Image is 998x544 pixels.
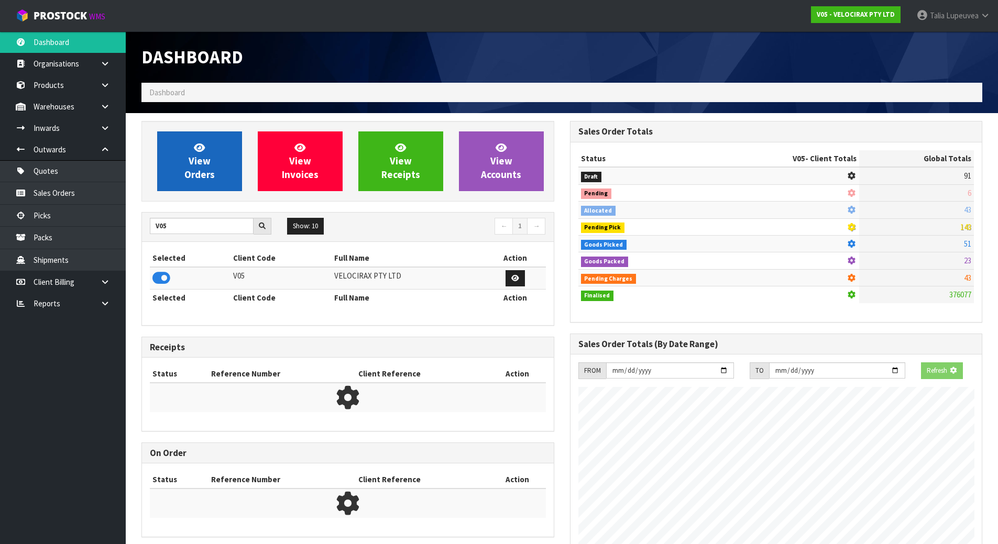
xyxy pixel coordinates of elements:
[485,290,545,306] th: Action
[89,12,105,21] small: WMS
[258,131,343,191] a: ViewInvoices
[231,250,332,267] th: Client Code
[578,362,606,379] div: FROM
[157,131,242,191] a: ViewOrders
[581,223,625,233] span: Pending Pick
[578,127,974,137] h3: Sales Order Totals
[946,10,979,20] span: Lupeuvea
[930,10,945,20] span: Talia
[184,141,215,181] span: View Orders
[150,250,231,267] th: Selected
[150,342,546,352] h3: Receipts
[512,218,528,235] a: 1
[750,362,769,379] div: TO
[581,188,612,199] span: Pending
[949,290,971,299] span: 376077
[332,290,485,306] th: Full Name
[581,172,602,182] span: Draft
[231,267,332,290] td: V05
[581,206,616,216] span: Allocated
[964,256,971,265] span: 23
[209,471,355,488] th: Reference Number
[287,218,324,235] button: Show: 10
[231,290,332,306] th: Client Code
[709,150,859,167] th: - Client Totals
[581,257,629,267] span: Goods Packed
[485,250,545,267] th: Action
[581,274,637,284] span: Pending Charges
[150,365,209,382] th: Status
[459,131,544,191] a: ViewAccounts
[209,365,355,382] th: Reference Number
[481,141,521,181] span: View Accounts
[34,9,87,23] span: ProStock
[332,250,485,267] th: Full Name
[358,131,443,191] a: ViewReceipts
[489,365,546,382] th: Action
[381,141,420,181] span: View Receipts
[489,471,546,488] th: Action
[960,222,971,232] span: 143
[859,150,974,167] th: Global Totals
[581,291,614,301] span: Finalised
[356,365,489,382] th: Client Reference
[581,240,627,250] span: Goods Picked
[964,273,971,283] span: 43
[356,218,546,236] nav: Page navigation
[964,205,971,215] span: 43
[578,150,709,167] th: Status
[495,218,513,235] a: ←
[968,188,971,198] span: 6
[356,471,489,488] th: Client Reference
[578,339,974,349] h3: Sales Order Totals (By Date Range)
[150,471,209,488] th: Status
[811,6,901,23] a: V05 - VELOCIRAX PTY LTD
[817,10,895,19] strong: V05 - VELOCIRAX PTY LTD
[964,239,971,249] span: 51
[150,448,546,458] h3: On Order
[964,171,971,181] span: 91
[527,218,545,235] a: →
[332,267,485,290] td: VELOCIRAX PTY LTD
[793,153,805,163] span: V05
[282,141,319,181] span: View Invoices
[149,87,185,97] span: Dashboard
[150,290,231,306] th: Selected
[16,9,29,22] img: cube-alt.png
[921,362,963,379] button: Refresh
[141,46,243,68] span: Dashboard
[150,218,254,234] input: Search clients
